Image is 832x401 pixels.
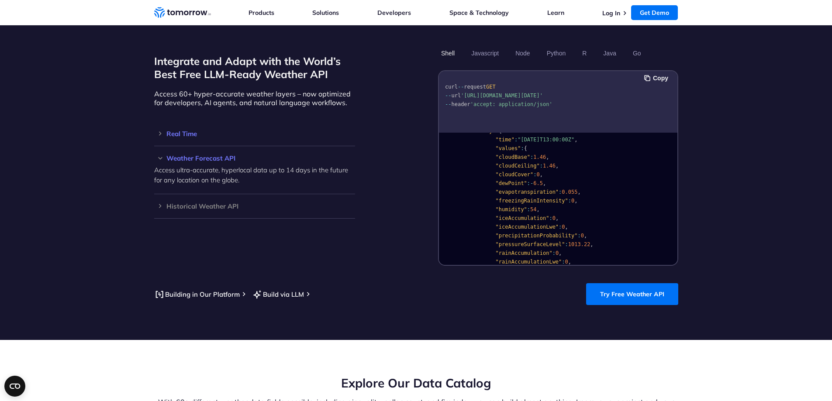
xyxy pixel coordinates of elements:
[562,224,565,230] span: 0
[154,375,678,391] h2: Explore Our Data Catalog
[4,376,25,397] button: Open CMP widget
[470,101,552,107] span: 'accept: application/json'
[644,73,671,83] button: Copy
[438,46,458,61] button: Shell
[495,250,552,256] span: "rainAccumulation"
[555,215,558,221] span: ,
[495,171,533,178] span: "cloudCover"
[445,84,458,90] span: curl
[559,250,562,256] span: ,
[542,163,555,169] span: 1.46
[600,46,619,61] button: Java
[445,101,451,107] span: --
[527,206,530,212] span: :
[543,46,569,61] button: Python
[580,233,583,239] span: 0
[451,93,461,99] span: url
[252,289,304,300] a: Build via LLM
[549,215,552,221] span: :
[449,9,509,17] a: Space & Technology
[631,5,678,20] a: Get Demo
[312,9,339,17] a: Solutions
[559,224,562,230] span: :
[536,171,539,178] span: 0
[565,259,568,265] span: 0
[568,198,571,204] span: :
[495,145,521,151] span: "values"
[495,154,530,160] span: "cloudBase"
[470,128,495,134] span: "hourly"
[377,9,411,17] a: Developers
[583,233,587,239] span: ,
[555,163,558,169] span: ,
[512,46,533,61] button: Node
[518,137,574,143] span: "[DATE]T13:00:00Z"
[590,241,593,247] span: ,
[445,93,451,99] span: --
[154,89,355,107] p: Access 60+ hyper-accurate weather layers – now optimized for developers, AI agents, and natural l...
[530,180,533,186] span: -
[533,180,543,186] span: 6.5
[524,145,527,151] span: {
[536,206,539,212] span: ,
[154,55,355,81] h2: Integrate and Adapt with the World’s Best Free LLM-Ready Weather API
[451,101,470,107] span: header
[559,189,562,195] span: :
[464,84,486,90] span: request
[457,84,463,90] span: --
[498,128,501,134] span: {
[154,155,355,161] h3: Weather Forecast API
[495,180,527,186] span: "dewPoint"
[154,289,240,300] a: Building in Our Platform
[562,189,577,195] span: 0.055
[577,233,580,239] span: :
[574,137,577,143] span: ,
[530,154,533,160] span: :
[495,198,568,204] span: "freezingRainIntensity"
[495,137,514,143] span: "time"
[539,163,542,169] span: :
[571,198,574,204] span: 0
[461,93,543,99] span: '[URL][DOMAIN_NAME][DATE]'
[629,46,644,61] button: Go
[555,250,558,256] span: 0
[514,137,517,143] span: :
[543,180,546,186] span: ,
[546,154,549,160] span: ,
[577,189,580,195] span: ,
[530,206,536,212] span: 54
[154,130,355,137] h3: Real Time
[495,215,549,221] span: "iceAccumulation"
[533,154,546,160] span: 1.46
[574,198,577,204] span: ,
[495,189,559,195] span: "evapotranspiration"
[565,224,568,230] span: ,
[539,171,542,178] span: ,
[486,84,495,90] span: GET
[154,6,211,19] a: Home link
[495,241,565,247] span: "pressureSurfaceLevel"
[579,46,590,61] button: R
[495,233,577,239] span: "precipitationProbability"
[495,259,562,265] span: "rainAccumulationLwe"
[527,180,530,186] span: :
[495,224,559,230] span: "iceAccumulationLwe"
[552,215,555,221] span: 0
[568,241,590,247] span: 1013.22
[249,9,274,17] a: Products
[154,203,355,209] h3: Historical Weather API
[547,9,564,17] a: Learn
[495,206,527,212] span: "humidity"
[565,241,568,247] span: :
[586,283,678,305] a: Try Free Weather API
[154,165,355,185] p: Access ultra-accurate, hyperlocal data up to 14 days in the future for any location on the globe.
[552,250,555,256] span: :
[562,259,565,265] span: :
[533,171,536,178] span: :
[568,259,571,265] span: ,
[468,46,502,61] button: Javascript
[495,163,539,169] span: "cloudCeiling"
